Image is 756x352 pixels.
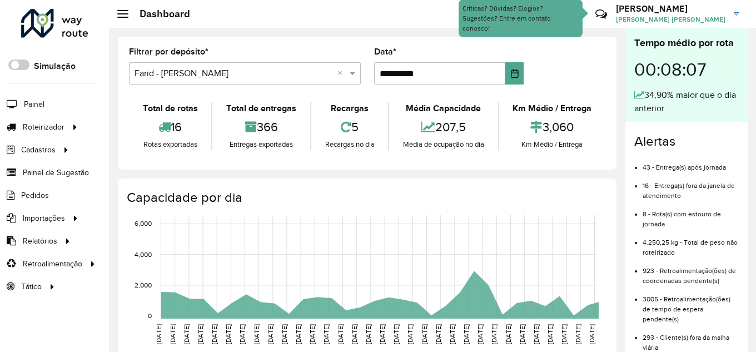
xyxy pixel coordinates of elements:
li: 43 - Entrega(s) após jornada [643,154,739,172]
text: [DATE] [211,324,218,344]
div: Recargas [314,102,385,115]
span: Roteirizador [23,121,64,133]
text: [DATE] [197,324,204,344]
div: Total de entregas [215,102,307,115]
div: Km Médio / Entrega [502,139,603,150]
h2: Dashboard [128,8,190,20]
span: Pedidos [21,190,49,201]
text: [DATE] [588,324,595,344]
div: 207,5 [392,115,495,139]
text: [DATE] [155,324,162,344]
text: 2,000 [135,281,152,289]
span: Painel de Sugestão [23,167,89,179]
h4: Capacidade por dia [127,190,605,206]
text: [DATE] [253,324,260,344]
text: [DATE] [574,324,581,344]
div: Recargas no dia [314,139,385,150]
text: [DATE] [365,324,372,344]
h4: Alertas [634,133,739,150]
text: [DATE] [490,324,498,344]
text: [DATE] [309,324,316,344]
text: [DATE] [476,324,484,344]
label: Simulação [34,60,76,73]
li: 16 - Entrega(s) fora da janela de atendimento [643,172,739,201]
a: Contato Rápido [589,2,613,26]
div: 00:08:07 [634,51,739,88]
label: Data [374,45,396,58]
span: [PERSON_NAME] [PERSON_NAME] [616,14,725,24]
div: Entregas exportadas [215,139,307,150]
text: [DATE] [435,324,442,344]
text: 4,000 [135,251,152,258]
text: [DATE] [533,324,540,344]
span: Relatórios [23,235,57,247]
div: 3,060 [502,115,603,139]
text: [DATE] [421,324,428,344]
div: Tempo médio por rota [634,36,739,51]
text: [DATE] [449,324,456,344]
span: Importações [23,212,65,224]
text: [DATE] [406,324,414,344]
span: Cadastros [21,144,56,156]
div: Km Médio / Entrega [502,102,603,115]
text: [DATE] [392,324,400,344]
div: 366 [215,115,307,139]
text: [DATE] [238,324,246,344]
div: 16 [132,115,208,139]
text: [DATE] [281,324,288,344]
li: 923 - Retroalimentação(ões) de coordenadas pendente(s) [643,257,739,286]
span: Tático [21,281,42,292]
li: 3005 - Retroalimentação(ões) de tempo de espera pendente(s) [643,286,739,324]
div: Média de ocupação no dia [392,139,495,150]
div: 5 [314,115,385,139]
text: [DATE] [546,324,554,344]
button: Choose Date [505,62,524,85]
text: [DATE] [505,324,512,344]
span: Painel [24,98,44,110]
text: [DATE] [322,324,330,344]
div: Total de rotas [132,102,208,115]
text: [DATE] [519,324,526,344]
text: [DATE] [295,324,302,344]
h3: [PERSON_NAME] [616,3,725,14]
text: 6,000 [135,220,152,227]
li: 4.250,25 kg - Total de peso não roteirizado [643,229,739,257]
text: [DATE] [183,324,190,344]
div: 34,90% maior que o dia anterior [634,88,739,115]
span: Retroalimentação [23,258,82,270]
text: 0 [148,312,152,319]
text: [DATE] [560,324,568,344]
div: Média Capacidade [392,102,495,115]
text: [DATE] [225,324,232,344]
text: [DATE] [337,324,344,344]
div: Rotas exportadas [132,139,208,150]
text: [DATE] [351,324,358,344]
text: [DATE] [462,324,470,344]
text: [DATE] [169,324,176,344]
text: [DATE] [267,324,274,344]
li: 8 - Rota(s) com estouro de jornada [643,201,739,229]
span: Clear all [337,67,347,80]
text: [DATE] [379,324,386,344]
label: Filtrar por depósito [129,45,208,58]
